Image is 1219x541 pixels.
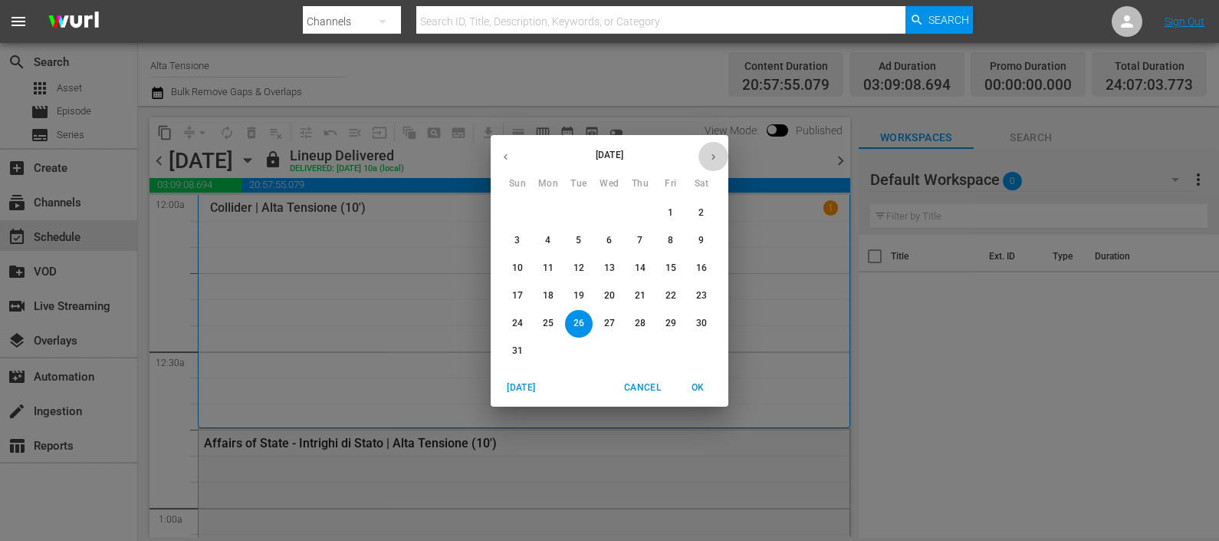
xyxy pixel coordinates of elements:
[534,255,562,282] button: 11
[543,262,554,275] p: 11
[657,227,685,255] button: 8
[626,310,654,338] button: 28
[688,176,715,192] span: Sat
[504,176,531,192] span: Sun
[665,317,676,330] p: 29
[665,262,676,275] p: 15
[688,310,715,338] button: 30
[534,227,562,255] button: 4
[37,4,110,40] img: ans4CAIJ8jUAAAAAAAAAAAAAAAAAAAAAAAAgQb4GAAAAAAAAAAAAAAAAAAAAAAAAJMjXAAAAAAAAAAAAAAAAAAAAAAAAgAT5G...
[573,262,584,275] p: 12
[635,262,646,275] p: 14
[534,310,562,338] button: 25
[635,289,646,302] p: 21
[606,234,612,247] p: 6
[696,317,707,330] p: 30
[543,317,554,330] p: 25
[9,12,28,31] span: menu
[512,317,523,330] p: 24
[543,289,554,302] p: 18
[534,282,562,310] button: 18
[626,227,654,255] button: 7
[521,148,698,162] p: [DATE]
[1165,15,1204,28] a: Sign Out
[565,255,593,282] button: 12
[657,200,685,227] button: 1
[698,234,704,247] p: 9
[512,262,523,275] p: 10
[596,176,623,192] span: Wed
[534,176,562,192] span: Mon
[504,282,531,310] button: 17
[596,282,623,310] button: 20
[624,380,661,396] span: Cancel
[512,289,523,302] p: 17
[504,255,531,282] button: 10
[565,282,593,310] button: 19
[673,375,722,401] button: OK
[668,234,673,247] p: 8
[503,380,540,396] span: [DATE]
[565,310,593,338] button: 26
[512,345,523,358] p: 31
[657,255,685,282] button: 15
[504,227,531,255] button: 3
[604,317,615,330] p: 27
[928,6,969,34] span: Search
[696,262,707,275] p: 16
[626,176,654,192] span: Thu
[573,317,584,330] p: 26
[618,375,667,401] button: Cancel
[576,234,581,247] p: 5
[688,227,715,255] button: 9
[565,176,593,192] span: Tue
[604,289,615,302] p: 20
[573,289,584,302] p: 19
[698,206,704,219] p: 2
[545,234,550,247] p: 4
[596,255,623,282] button: 13
[596,310,623,338] button: 27
[514,234,520,247] p: 3
[657,176,685,192] span: Fri
[688,255,715,282] button: 16
[565,227,593,255] button: 5
[657,282,685,310] button: 22
[497,375,546,401] button: [DATE]
[657,310,685,338] button: 29
[696,289,707,302] p: 23
[668,206,673,219] p: 1
[626,282,654,310] button: 21
[635,317,646,330] p: 28
[604,262,615,275] p: 13
[504,338,531,365] button: 31
[504,310,531,338] button: 24
[688,200,715,227] button: 2
[596,227,623,255] button: 6
[665,289,676,302] p: 22
[626,255,654,282] button: 14
[679,380,716,396] span: OK
[688,282,715,310] button: 23
[637,234,642,247] p: 7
